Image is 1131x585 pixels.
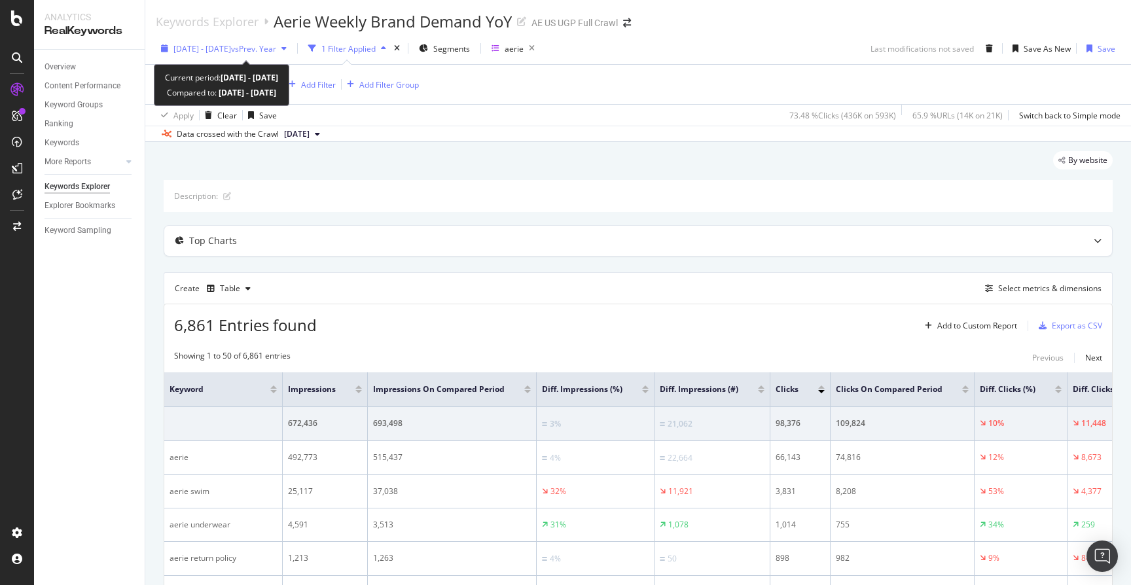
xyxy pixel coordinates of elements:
button: Export as CSV [1033,315,1102,336]
div: Content Performance [45,79,120,93]
div: 74,816 [836,452,969,463]
a: Ranking [45,117,135,131]
div: arrow-right-arrow-left [623,18,631,27]
div: 8,208 [836,486,969,497]
div: 32% [550,486,566,497]
span: Keyword [170,383,251,395]
span: 6,861 Entries found [174,314,317,336]
button: Select metrics & dimensions [980,281,1102,296]
div: Add to Custom Report [937,322,1017,330]
img: Equal [542,456,547,460]
div: Analytics [45,10,134,24]
a: Content Performance [45,79,135,93]
button: Add Filter Group [342,77,419,92]
div: 492,773 [288,452,362,463]
button: Save [1081,38,1115,59]
div: RealKeywords [45,24,134,39]
div: aerie underwear [170,519,277,531]
div: Add Filter Group [359,79,419,90]
div: 34% [988,519,1004,531]
div: Top Charts [189,234,237,247]
div: aerie [170,452,277,463]
div: 4% [550,452,561,464]
div: 3,513 [373,519,531,531]
div: 1,263 [373,552,531,564]
div: 37,038 [373,486,531,497]
div: 4,591 [288,519,362,531]
div: Compared to: [167,85,276,100]
a: Keyword Sampling [45,224,135,238]
span: Diff. Clicks (#) [1073,383,1126,395]
div: times [391,42,403,55]
div: Select metrics & dimensions [998,283,1102,294]
div: 1 Filter Applied [321,43,376,54]
button: Save As New [1007,38,1071,59]
div: Next [1085,352,1102,363]
div: 898 [776,552,825,564]
img: Equal [660,456,665,460]
div: Ranking [45,117,73,131]
div: Aerie Weekly Brand Demand YoY [274,10,512,33]
button: Clear [200,105,237,126]
div: 1,014 [776,519,825,531]
span: By website [1068,156,1107,164]
div: Save [1098,43,1115,54]
div: 65.9 % URLs ( 14K on 21K ) [912,110,1003,121]
a: Keywords Explorer [156,14,259,29]
button: 1 Filter Applied [303,38,391,59]
div: Current period: [165,70,278,85]
div: 8,673 [1081,452,1102,463]
div: 31% [550,519,566,531]
span: [DATE] - [DATE] [173,43,231,54]
img: Equal [542,557,547,561]
button: Table [202,278,256,299]
div: Clear [217,110,237,121]
span: Diff. Impressions (%) [542,383,622,395]
button: Next [1085,350,1102,366]
span: Clicks On Compared Period [836,383,942,395]
span: Segments [433,43,470,54]
a: More Reports [45,155,122,169]
a: Overview [45,60,135,74]
div: 4,377 [1081,486,1102,497]
div: 9% [988,552,999,564]
div: More Reports [45,155,91,169]
div: Open Intercom Messenger [1086,541,1118,572]
span: Diff. Impressions (#) [660,383,738,395]
div: Overview [45,60,76,74]
div: 982 [836,552,969,564]
div: 259 [1081,519,1095,531]
span: Diff. Clicks (%) [980,383,1035,395]
button: Add to Custom Report [920,315,1017,336]
div: 672,436 [288,417,362,429]
b: [DATE] - [DATE] [217,87,276,98]
div: aerie swim [170,486,277,497]
img: Equal [542,422,547,426]
div: 12% [988,452,1004,463]
div: 53% [988,486,1004,497]
div: 1,213 [288,552,362,564]
div: Export as CSV [1052,320,1102,331]
button: Save [243,105,277,126]
div: 11,921 [668,486,693,497]
div: 515,437 [373,452,531,463]
div: aerie return policy [170,552,277,564]
a: Keywords [45,136,135,150]
div: Keyword Groups [45,98,103,112]
div: 10% [988,417,1004,429]
div: 66,143 [776,452,825,463]
div: AE US UGP Full Crawl [531,16,618,29]
div: Add Filter [301,79,336,90]
div: 3% [550,418,561,430]
div: Description: [174,190,218,202]
img: Equal [660,422,665,426]
div: 25,117 [288,486,362,497]
a: Keywords Explorer [45,180,135,194]
div: Apply [173,110,194,121]
div: 22,664 [668,452,692,464]
div: 21,062 [668,418,692,430]
div: Previous [1032,352,1064,363]
div: Data crossed with the Crawl [177,128,279,140]
div: 755 [836,519,969,531]
span: Clicks [776,383,799,395]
